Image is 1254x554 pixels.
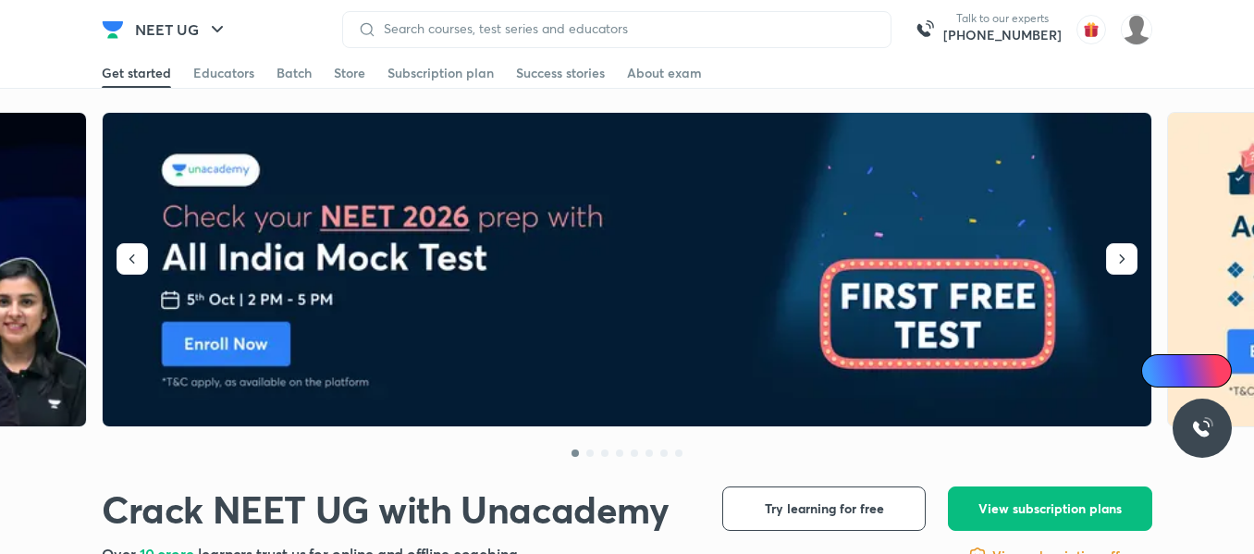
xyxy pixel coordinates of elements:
[1172,363,1221,378] span: Ai Doubts
[627,64,702,82] div: About exam
[516,64,605,82] div: Success stories
[387,58,494,88] a: Subscription plan
[277,58,312,88] a: Batch
[906,11,943,48] img: call-us
[193,64,254,82] div: Educators
[124,11,240,48] button: NEET UG
[978,499,1122,518] span: View subscription plans
[102,18,124,41] img: Company Logo
[387,64,494,82] div: Subscription plan
[334,58,365,88] a: Store
[277,64,312,82] div: Batch
[102,58,171,88] a: Get started
[948,486,1152,531] button: View subscription plans
[102,486,670,532] h1: Crack NEET UG with Unacademy
[1121,14,1152,45] img: Gopal Kumar
[943,11,1062,26] p: Talk to our experts
[1141,354,1232,388] a: Ai Doubts
[334,64,365,82] div: Store
[516,58,605,88] a: Success stories
[627,58,702,88] a: About exam
[193,58,254,88] a: Educators
[376,21,876,36] input: Search courses, test series and educators
[765,499,884,518] span: Try learning for free
[1152,363,1167,378] img: Icon
[943,26,1062,44] a: [PHONE_NUMBER]
[1076,15,1106,44] img: avatar
[102,64,171,82] div: Get started
[722,486,926,531] button: Try learning for free
[1191,417,1213,439] img: ttu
